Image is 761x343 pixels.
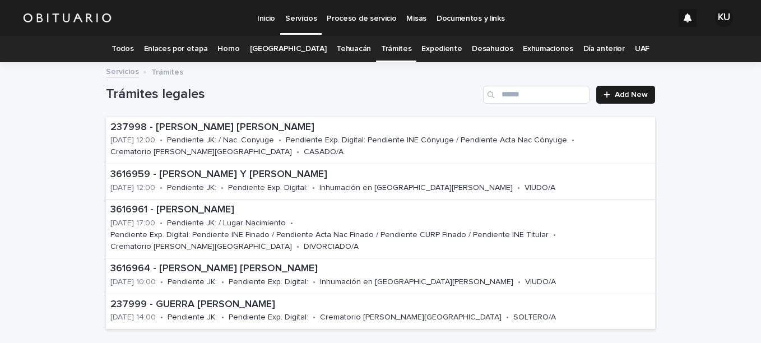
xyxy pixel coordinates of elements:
[296,147,299,157] p: •
[279,136,281,145] p: •
[421,36,462,62] a: Expediente
[517,183,520,193] p: •
[523,36,573,62] a: Exhumaciones
[221,183,224,193] p: •
[320,313,502,322] p: Crematorio [PERSON_NAME][GEOGRAPHIC_DATA]
[518,277,521,287] p: •
[506,313,509,322] p: •
[525,277,556,287] p: VIUDO/A
[160,277,163,287] p: •
[319,183,513,193] p: Inhumación en [GEOGRAPHIC_DATA][PERSON_NAME]
[596,86,655,104] a: Add New
[167,219,286,228] p: Pendiente JK: / Lugar Nacimiento
[22,7,112,29] img: HUM7g2VNRLqGMmR9WVqf
[336,36,371,62] a: Tehuacán
[250,36,327,62] a: [GEOGRAPHIC_DATA]
[110,230,549,240] p: Pendiente Exp. Digital: Pendiente INE Finado / Pendiente Acta Nac Finado / Pendiente CURP Finado ...
[106,117,655,164] a: 237998 - [PERSON_NAME] [PERSON_NAME][DATE] 12:00•Pendiente JK: / Nac. Conyuge•Pendiente Exp. Digi...
[290,219,293,228] p: •
[106,86,479,103] h1: Trámites legales
[381,36,412,62] a: Trámites
[229,313,308,322] p: Pendiente Exp. Digital:
[110,136,155,145] p: [DATE] 12:00
[110,122,651,134] p: 237998 - [PERSON_NAME] [PERSON_NAME]
[110,263,651,275] p: 3616964 - [PERSON_NAME] [PERSON_NAME]
[106,200,655,258] a: 3616961 - [PERSON_NAME][DATE] 17:00•Pendiente JK: / Lugar Nacimiento•Pendiente Exp. Digital: Pend...
[313,277,315,287] p: •
[312,183,315,193] p: •
[110,204,651,216] p: 3616961 - [PERSON_NAME]
[106,64,139,77] a: Servicios
[167,136,274,145] p: Pendiente JK: / Nac. Conyuge
[313,313,315,322] p: •
[106,258,655,294] a: 3616964 - [PERSON_NAME] [PERSON_NAME][DATE] 10:00•Pendiente JK:•Pendiente Exp. Digital:•Inhumació...
[221,277,224,287] p: •
[553,230,556,240] p: •
[228,183,308,193] p: Pendiente Exp. Digital:
[304,147,344,157] p: CASADO/A
[286,136,567,145] p: Pendiente Exp. Digital: Pendiente INE Cónyuge / Pendiente Acta Nac Cónyuge
[296,242,299,252] p: •
[635,36,649,62] a: UAF
[110,169,651,181] p: 3616959 - [PERSON_NAME] Y [PERSON_NAME]
[160,136,163,145] p: •
[472,36,513,62] a: Desahucios
[572,136,574,145] p: •
[144,36,208,62] a: Enlaces por etapa
[110,277,156,287] p: [DATE] 10:00
[110,299,651,311] p: 237999 - GUERRA [PERSON_NAME]
[160,219,163,228] p: •
[320,277,513,287] p: Inhumación en [GEOGRAPHIC_DATA][PERSON_NAME]
[525,183,555,193] p: VIUDO/A
[615,91,648,99] span: Add New
[106,164,655,200] a: 3616959 - [PERSON_NAME] Y [PERSON_NAME][DATE] 12:00•Pendiente JK:•Pendiente Exp. Digital:•Inhumac...
[167,183,216,193] p: Pendiente JK:
[715,9,733,27] div: KU
[168,277,217,287] p: Pendiente JK:
[110,183,155,193] p: [DATE] 12:00
[583,36,625,62] a: Día anterior
[513,313,556,322] p: SOLTERO/A
[229,277,308,287] p: Pendiente Exp. Digital:
[110,147,292,157] p: Crematorio [PERSON_NAME][GEOGRAPHIC_DATA]
[304,242,359,252] p: DIVORCIADO/A
[151,65,183,77] p: Trámites
[217,36,239,62] a: Horno
[483,86,590,104] input: Search
[160,313,163,322] p: •
[110,242,292,252] p: Crematorio [PERSON_NAME][GEOGRAPHIC_DATA]
[168,313,217,322] p: Pendiente JK:
[112,36,133,62] a: Todos
[160,183,163,193] p: •
[110,219,155,228] p: [DATE] 17:00
[110,313,156,322] p: [DATE] 14:00
[106,294,655,330] a: 237999 - GUERRA [PERSON_NAME][DATE] 14:00•Pendiente JK:•Pendiente Exp. Digital:•Crematorio [PERSO...
[221,313,224,322] p: •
